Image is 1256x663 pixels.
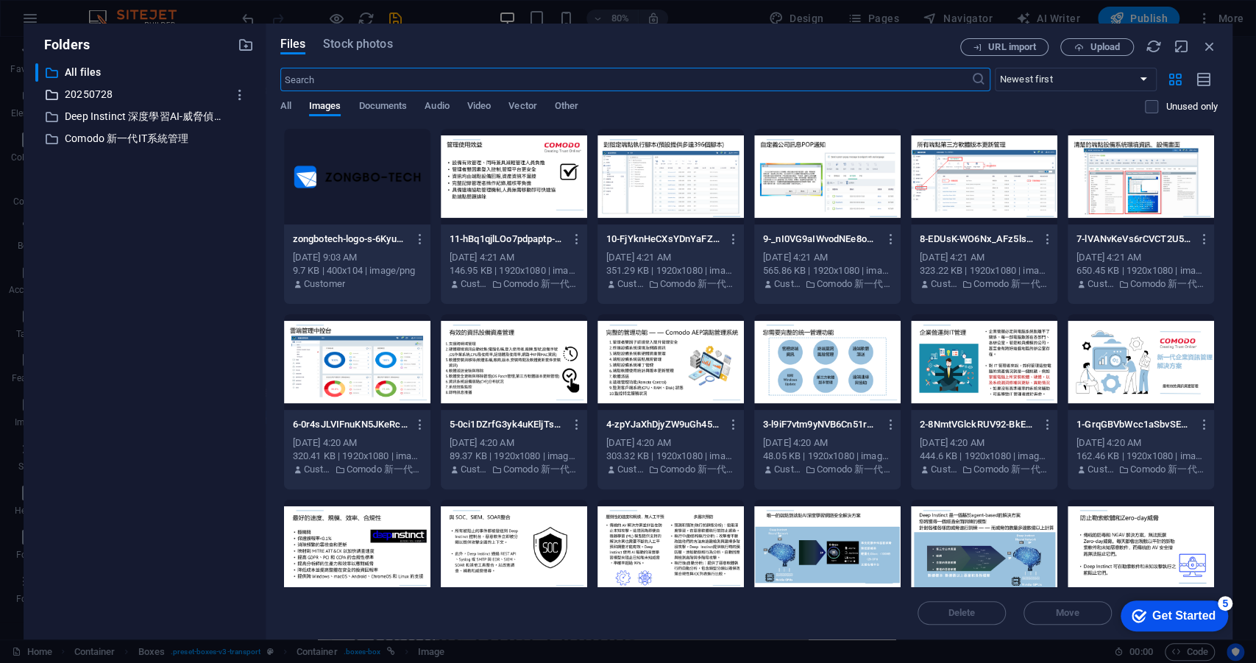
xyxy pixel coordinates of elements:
p: 8-EDUsK-WO6Nx_AFz5ls9phw.PNG [920,233,1035,246]
div: Get Started 5 items remaining, 0% complete [12,7,119,38]
span: Images [309,97,341,118]
div: By: Customer | Folder: Comodo 新一代IT系統管理 [763,277,892,291]
div: 9.7 KB | 400x104 | image/png [293,264,422,277]
p: zongbotech-logo-s-6KyuOfHcXieW1GqozrY6bw.png [293,233,408,246]
div: [DATE] 4:20 AM [920,436,1049,450]
div: 650.45 KB | 1920x1080 | image/png [1076,264,1205,277]
span: Other [555,97,578,118]
p: Customer [617,277,645,291]
p: Customer [931,277,958,291]
i: Create new folder [238,37,254,53]
span: Video [467,97,491,118]
div: By: Customer | Folder: Comodo 新一代IT系統管理 [293,463,422,476]
p: 1-GrqGBVbWcc1aSbvSEzihEA.PNG [1076,418,1192,431]
p: Customer [774,277,801,291]
p: Displays only files that are not in use on the website. Files added during this session can still... [1165,100,1218,113]
p: Customer [304,277,345,291]
p: 10-FjYknHeCXsYDnYaFZpBF5A.PNG [606,233,722,246]
div: 20250728 [35,85,254,104]
div: 323.22 KB | 1920x1080 | image/png [920,264,1049,277]
div: 89.37 KB | 1920x1080 | image/png [450,450,578,463]
div: By: Customer | Folder: Comodo 新一代IT系統管理 [920,277,1049,291]
div: Deep Instinct 深度學習AI-威脅偵測與防禦 [35,107,254,126]
p: Customer [617,463,645,476]
p: Comodo 新一代IT系統管理 [1130,277,1205,291]
p: Comodo 新一代IT系統管理 [973,463,1049,476]
div: 48.05 KB | 1920x1080 | image/png [763,450,892,463]
div: [DATE] 4:20 AM [606,436,735,450]
div: [DATE] 4:21 AM [1076,251,1205,264]
i: Reload [1146,38,1162,54]
div: [DATE] 4:21 AM [450,251,578,264]
p: Customer [1088,463,1115,476]
p: Customer [461,277,488,291]
p: 11-hBq1qjlLOo7pdpaptp-GaA.PNG [450,233,565,246]
p: Comodo 新一代IT系統管理 [503,463,578,476]
p: Comodo 新一代IT系統管理 [817,463,892,476]
p: Customer [461,463,488,476]
div: [DATE] 4:20 AM [293,436,422,450]
div: [DATE] 4:20 AM [450,436,578,450]
p: Customer [774,463,801,476]
p: Comodo 新一代IT系統管理 [817,277,892,291]
div: [DATE] 4:20 AM [1076,436,1205,450]
div: 351.29 KB | 1920x1080 | image/png [606,264,735,277]
p: Comodo 新一代IT系統管理 [65,130,227,147]
div: 146.95 KB | 1920x1080 | image/png [450,264,578,277]
span: Vector [508,97,537,118]
p: Folders [35,35,90,54]
p: Comodo 新一代IT系統管理 [347,463,422,476]
p: 3-l9iF7vtm9yNVB6Cn51rA9w.PNG [763,418,879,431]
p: 9-_nI0VG9aIWvodNEe8o7DBA.PNG [763,233,879,246]
div: By: Customer | Folder: Comodo 新一代IT系統管理 [1076,463,1205,476]
div: By: Customer | Folder: Comodo 新一代IT系統管理 [606,463,735,476]
div: Get Started [43,16,107,29]
div: [DATE] 4:20 AM [763,436,892,450]
div: 162.46 KB | 1920x1080 | image/png [1076,450,1205,463]
p: Customer [304,463,331,476]
div: By: Customer | Folder: Comodo 新一代IT系統管理 [920,463,1049,476]
button: URL import [960,38,1049,56]
div: 444.6 KB | 1920x1080 | image/png [920,450,1049,463]
p: Comodo 新一代IT系統管理 [1130,463,1205,476]
div: By: Customer | Folder: Comodo 新一代IT系統管理 [606,277,735,291]
p: 2-8NmtVGlckRUV92-BkE1BMA.PNG [920,418,1035,431]
div: 5 [109,3,124,18]
div: ​ [35,63,38,82]
span: All [280,97,291,118]
input: Search [280,68,971,91]
span: Audio [425,97,449,118]
p: 4-zpYJaXhDjyZW9uGh4519pQ.PNG [606,418,722,431]
p: 6-0r4sJLVIFnuKN5JKeRcgdQ.PNG [293,418,408,431]
p: 5-0ci1DZrfG3yk4uKEljTs4Q.PNG [450,418,565,431]
div: 565.86 KB | 1920x1080 | image/png [763,264,892,277]
p: Comodo 新一代IT系統管理 [503,277,578,291]
div: By: Customer | Folder: Comodo 新一代IT系統管理 [763,463,892,476]
span: URL import [988,43,1036,52]
p: Customer [1088,277,1115,291]
span: Stock photos [323,35,392,53]
p: Comodo 新一代IT系統管理 [973,277,1049,291]
div: Comodo 新一代IT系統管理 [35,130,254,148]
i: Minimize [1174,38,1190,54]
p: Deep Instinct 深度學習AI-威脅偵測與防禦 [65,108,227,125]
div: By: Customer | Folder: Comodo 新一代IT系統管理 [450,463,578,476]
div: By: Customer | Folder: Comodo 新一代IT系統管理 [450,277,578,291]
button: Upload [1060,38,1134,56]
div: By: Customer | Folder: Comodo 新一代IT系統管理 [1076,277,1205,291]
div: 320.41 KB | 1920x1080 | image/png [293,450,422,463]
p: 20250728 [65,86,227,103]
div: 303.32 KB | 1920x1080 | image/png [606,450,735,463]
div: [DATE] 4:21 AM [920,251,1049,264]
p: All files [65,64,227,81]
p: 7-lVANvKeVs6rCVCT2U5EThA.PNG [1076,233,1192,246]
p: Comodo 新一代IT系統管理 [660,277,735,291]
span: Documents [358,97,407,118]
div: [DATE] 9:03 AM [293,251,422,264]
div: [DATE] 4:21 AM [763,251,892,264]
div: [DATE] 4:21 AM [606,251,735,264]
p: Customer [931,463,958,476]
i: Close [1202,38,1218,54]
span: Files [280,35,306,53]
p: Comodo 新一代IT系統管理 [660,463,735,476]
